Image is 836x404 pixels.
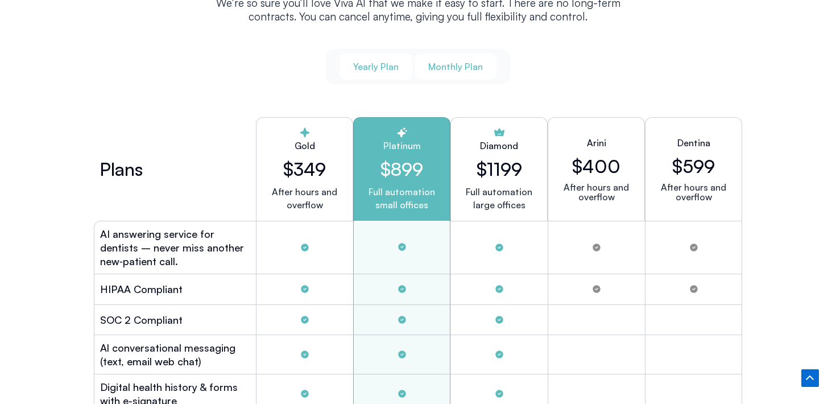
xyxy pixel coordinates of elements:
h2: $400 [572,155,620,177]
h2: Al conversational messaging (text, email web chat) [100,341,250,368]
p: After hours and overflow [266,185,343,212]
h2: $1199 [477,158,522,180]
h2: Arini [587,136,606,150]
h2: Plans [100,162,143,176]
h2: Diamond [480,139,518,152]
span: Monthly Plan [428,60,483,73]
h2: Dentina [677,136,710,150]
h2: $899 [363,158,441,180]
p: Full automation large offices [466,185,532,212]
span: Yearly Plan [353,60,399,73]
h2: $349 [266,158,343,180]
p: After hours and overflow [655,183,732,202]
h2: $599 [672,155,715,177]
p: Full automation small offices [363,185,441,212]
h2: SOC 2 Compliant [100,313,183,327]
h2: Gold [266,139,343,152]
h2: HIPAA Compliant [100,282,183,296]
h2: Platinum [363,139,441,152]
h2: AI answering service for dentists – never miss another new‑patient call. [100,227,250,268]
p: After hours and overflow [557,183,635,202]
